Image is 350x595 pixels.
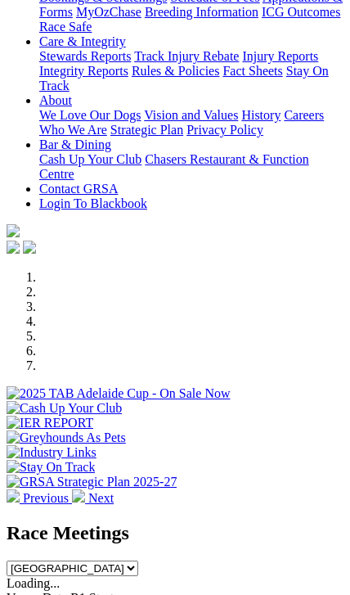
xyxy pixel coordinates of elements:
[39,137,111,151] a: Bar & Dining
[72,491,114,505] a: Next
[39,108,141,122] a: We Love Our Dogs
[145,5,258,19] a: Breeding Information
[144,108,238,122] a: Vision and Values
[39,49,343,93] div: Care & Integrity
[39,20,92,34] a: Race Safe
[76,5,141,19] a: MyOzChase
[39,64,128,78] a: Integrity Reports
[7,430,126,445] img: Greyhounds As Pets
[7,386,231,401] img: 2025 TAB Adelaide Cup - On Sale Now
[7,224,20,237] img: logo-grsa-white.png
[7,401,122,416] img: Cash Up Your Club
[39,152,309,181] a: Chasers Restaurant & Function Centre
[132,64,220,78] a: Rules & Policies
[7,522,343,544] h2: Race Meetings
[39,123,107,137] a: Who We Are
[39,152,141,166] a: Cash Up Your Club
[23,491,69,505] span: Previous
[39,93,72,107] a: About
[222,64,282,78] a: Fact Sheets
[186,123,263,137] a: Privacy Policy
[39,64,329,92] a: Stay On Track
[7,445,96,460] img: Industry Links
[241,108,280,122] a: History
[39,196,147,210] a: Login To Blackbook
[39,108,343,137] div: About
[7,241,20,254] img: facebook.svg
[7,576,60,590] span: Loading...
[7,475,177,489] img: GRSA Strategic Plan 2025-27
[7,489,20,503] img: chevron-left-pager-white.svg
[7,460,95,475] img: Stay On Track
[110,123,183,137] a: Strategic Plan
[72,489,85,503] img: chevron-right-pager-white.svg
[262,5,340,19] a: ICG Outcomes
[39,182,118,196] a: Contact GRSA
[284,108,324,122] a: Careers
[39,49,131,63] a: Stewards Reports
[242,49,318,63] a: Injury Reports
[88,491,114,505] span: Next
[39,34,126,48] a: Care & Integrity
[134,49,239,63] a: Track Injury Rebate
[39,152,343,182] div: Bar & Dining
[7,491,72,505] a: Previous
[7,416,93,430] img: IER REPORT
[23,241,36,254] img: twitter.svg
